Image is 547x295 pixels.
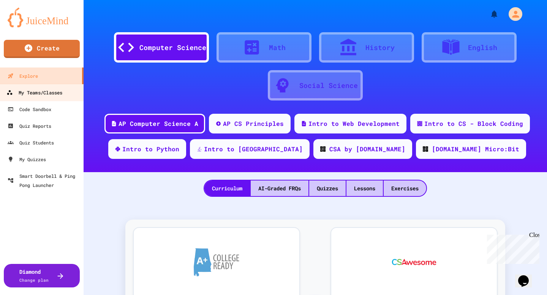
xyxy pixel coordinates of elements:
div: Intro to Python [122,144,179,154]
div: Social Science [299,80,358,91]
img: CODE_logo_RGB.png [320,146,326,152]
img: logo-orange.svg [8,8,76,27]
div: Lessons [346,180,383,196]
div: AI-Graded FRQs [251,180,308,196]
div: Intro to [GEOGRAPHIC_DATA] [204,144,303,154]
div: Computer Science [139,42,206,53]
div: AP CS Principles [223,119,284,128]
div: Math [269,42,286,53]
div: Smart Doorbell & Ping Pong Launcher [8,171,81,190]
div: My Quizzes [8,155,46,164]
div: My Account [501,5,524,23]
div: Chat with us now!Close [3,3,52,48]
button: DiamondChange plan [4,264,80,287]
img: CODE_logo_RGB.png [423,146,428,152]
div: Intro to CS - Block Coding [424,119,523,128]
div: Explore [8,71,38,80]
div: Code Sandbox [8,105,51,114]
div: Exercises [384,180,426,196]
div: History [365,42,395,53]
div: AP Computer Science A [119,119,198,128]
iframe: chat widget [515,265,539,287]
div: My Teams/Classes [6,88,62,97]
img: A+ College Ready [194,248,239,276]
div: English [468,42,497,53]
div: Quizzes [309,180,346,196]
div: My Notifications [476,8,501,20]
iframe: chat widget [484,232,539,264]
span: Change plan [19,277,49,283]
div: [DOMAIN_NAME] Micro:Bit [432,144,519,154]
div: Quiz Reports [8,121,51,130]
img: CS Awesome [384,239,444,285]
div: Quiz Students [8,138,54,147]
div: Diamond [19,268,49,284]
div: CSA by [DOMAIN_NAME] [329,144,405,154]
div: Curriculum [204,180,250,196]
a: Create [4,40,80,58]
div: Intro to Web Development [308,119,400,128]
